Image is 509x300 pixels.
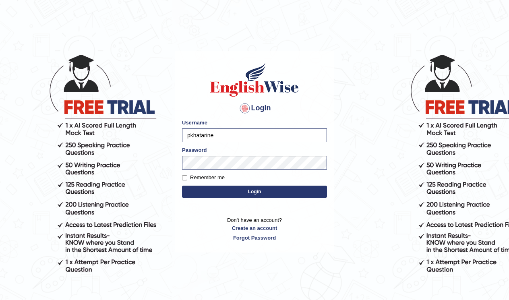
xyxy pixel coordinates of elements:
label: Remember me [182,174,225,182]
input: Remember me [182,175,187,180]
a: Forgot Password [182,234,327,242]
label: Username [182,119,207,126]
p: Don't have an account? [182,216,327,241]
img: Logo of English Wise sign in for intelligent practice with AI [209,62,300,98]
a: Create an account [182,224,327,232]
button: Login [182,186,327,198]
h4: Login [182,102,327,115]
label: Password [182,146,207,154]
